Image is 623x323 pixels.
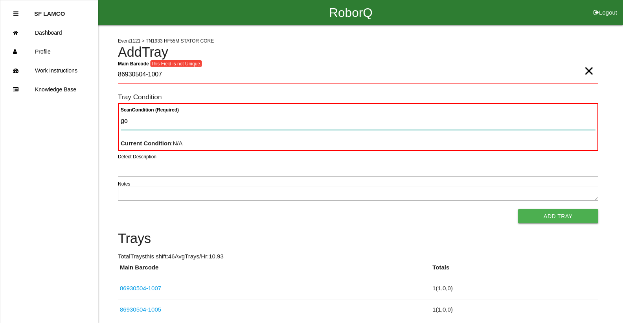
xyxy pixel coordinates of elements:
[118,61,149,66] b: Main Barcode
[0,80,98,99] a: Knowledge Base
[0,42,98,61] a: Profile
[121,140,183,147] span: : N/A
[118,153,156,160] label: Defect Description
[121,140,171,147] b: Current Condition
[0,61,98,80] a: Work Instructions
[118,263,430,278] th: Main Barcode
[118,45,598,60] h4: Add Tray
[430,263,598,278] th: Totals
[430,278,598,299] td: 1 ( 1 , 0 , 0 )
[118,252,598,261] p: Total Trays this shift: 46 Avg Trays /Hr: 10.93
[118,38,214,44] span: Event 1121 > TN1933 HF55M STATOR CORE
[13,4,18,23] div: Close
[118,180,130,187] label: Notes
[121,107,179,113] b: Scan Condition (Required)
[150,60,202,67] span: This Field is not Unique.
[118,66,598,84] input: Required
[584,55,594,71] span: Clear Input
[120,285,161,291] a: 86930504-1007
[120,306,161,313] a: 86930504-1005
[430,299,598,320] td: 1 ( 1 , 0 , 0 )
[118,231,598,246] h4: Trays
[118,93,598,101] h6: Tray Condition
[0,23,98,42] a: Dashboard
[34,4,65,17] p: SF LAMCO
[518,209,598,223] button: Add Tray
